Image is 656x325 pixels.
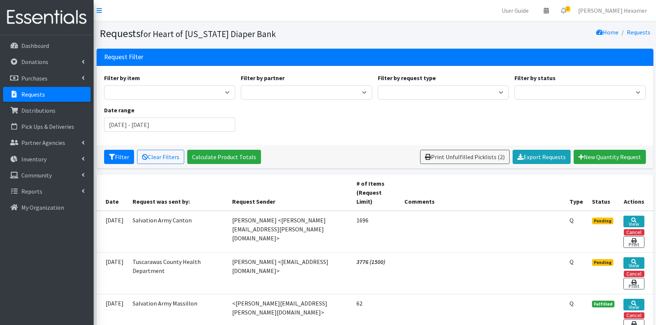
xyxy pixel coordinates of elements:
[21,42,49,49] p: Dashboard
[3,184,91,199] a: Reports
[592,218,613,224] span: Pending
[352,252,400,294] td: 3776 (1500)
[3,103,91,118] a: Distributions
[623,278,644,289] a: Print
[104,118,236,132] input: January 1, 2011 - December 31, 2011
[104,150,134,164] button: Filter
[570,300,574,307] abbr: Quantity
[97,211,128,253] td: [DATE]
[623,299,644,310] a: View
[3,5,91,30] img: HumanEssentials
[3,54,91,69] a: Donations
[128,211,228,253] td: Salvation Army Canton
[570,216,574,224] abbr: Quantity
[624,229,644,236] button: Cancel
[228,211,352,253] td: [PERSON_NAME] <[PERSON_NAME][EMAIL_ADDRESS][PERSON_NAME][DOMAIN_NAME]>
[592,301,614,307] span: Fulfilled
[3,135,91,150] a: Partner Agencies
[97,252,128,294] td: [DATE]
[21,171,52,179] p: Community
[592,259,613,266] span: Pending
[496,3,535,18] a: User Guide
[3,87,91,102] a: Requests
[187,150,261,164] a: Calculate Product Totals
[378,73,436,82] label: Filter by request type
[3,71,91,86] a: Purchases
[624,271,644,277] button: Cancel
[128,252,228,294] td: Tuscarawas County Health Department
[241,73,285,82] label: Filter by partner
[21,139,65,146] p: Partner Agencies
[97,174,128,211] th: Date
[587,174,619,211] th: Status
[3,119,91,134] a: Pick Ups & Deliveries
[570,258,574,265] abbr: Quantity
[627,28,650,36] a: Requests
[21,204,64,211] p: My Organization
[623,257,644,269] a: View
[128,174,228,211] th: Request was sent by:
[3,200,91,215] a: My Organization
[565,174,587,211] th: Type
[104,73,140,82] label: Filter by item
[420,150,510,164] a: Print Unfulfilled Picklists (2)
[21,107,55,114] p: Distributions
[3,152,91,167] a: Inventory
[623,216,644,227] a: View
[100,27,372,40] h1: Requests
[137,150,184,164] a: Clear Filters
[565,6,570,12] span: 2
[514,73,556,82] label: Filter by status
[21,75,48,82] p: Purchases
[623,236,644,248] a: Print
[400,174,565,211] th: Comments
[21,188,42,195] p: Reports
[21,155,46,163] p: Inventory
[104,106,134,115] label: Date range
[228,252,352,294] td: [PERSON_NAME] <[EMAIL_ADDRESS][DOMAIN_NAME]>
[555,3,572,18] a: 2
[352,211,400,253] td: 1696
[21,91,45,98] p: Requests
[3,168,91,183] a: Community
[352,174,400,211] th: # of Items (Request Limit)
[3,38,91,53] a: Dashboard
[104,53,143,61] h3: Request Filter
[624,312,644,319] button: Cancel
[574,150,646,164] a: New Quantity Request
[21,123,74,130] p: Pick Ups & Deliveries
[140,28,276,39] small: for Heart of [US_STATE] Diaper Bank
[596,28,619,36] a: Home
[21,58,48,66] p: Donations
[572,3,653,18] a: [PERSON_NAME] Hexamer
[513,150,571,164] a: Export Requests
[228,174,352,211] th: Request Sender
[619,174,653,211] th: Actions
